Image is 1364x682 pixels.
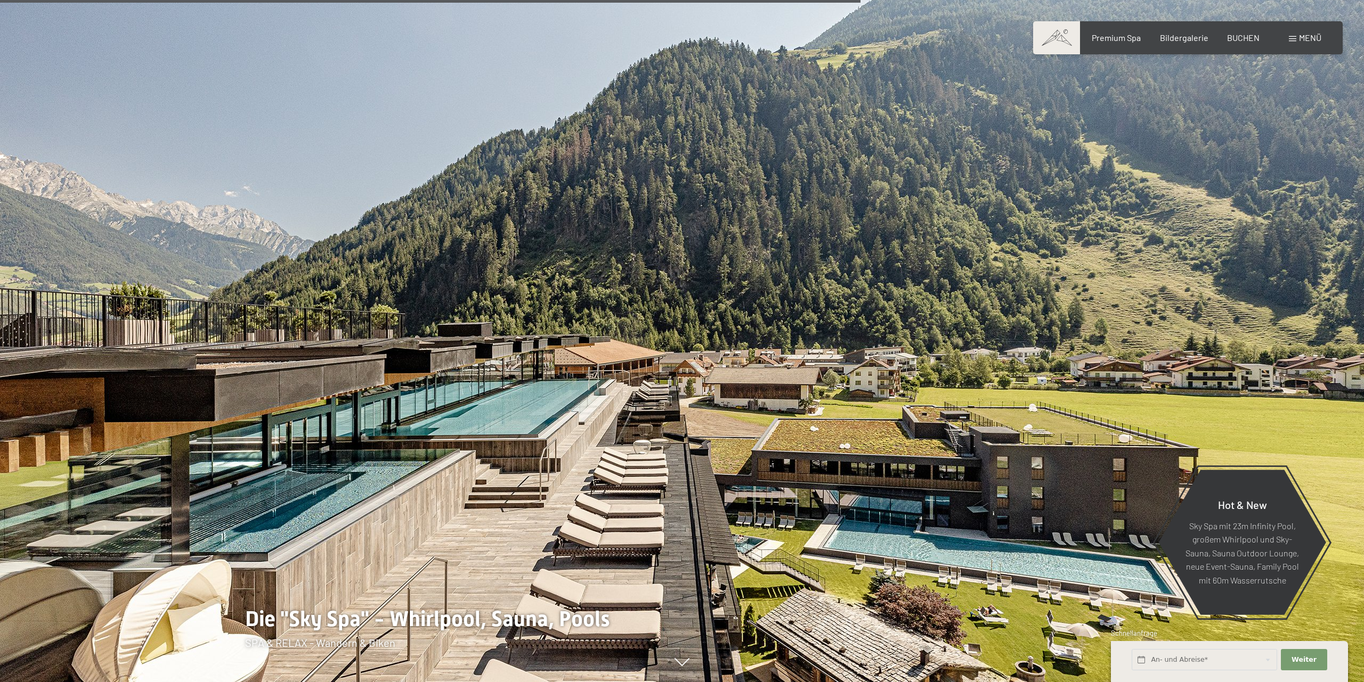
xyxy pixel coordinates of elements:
a: BUCHEN [1227,32,1260,43]
a: Premium Spa [1092,32,1141,43]
span: Hot & New [1218,498,1267,511]
button: Weiter [1281,649,1327,671]
p: Sky Spa mit 23m Infinity Pool, großem Whirlpool und Sky-Sauna, Sauna Outdoor Lounge, neue Event-S... [1184,519,1300,587]
a: Bildergalerie [1160,32,1208,43]
a: Hot & New Sky Spa mit 23m Infinity Pool, großem Whirlpool und Sky-Sauna, Sauna Outdoor Lounge, ne... [1158,469,1327,615]
span: Menü [1299,32,1321,43]
span: Weiter [1292,655,1317,664]
span: Schnellanfrage [1111,629,1157,637]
